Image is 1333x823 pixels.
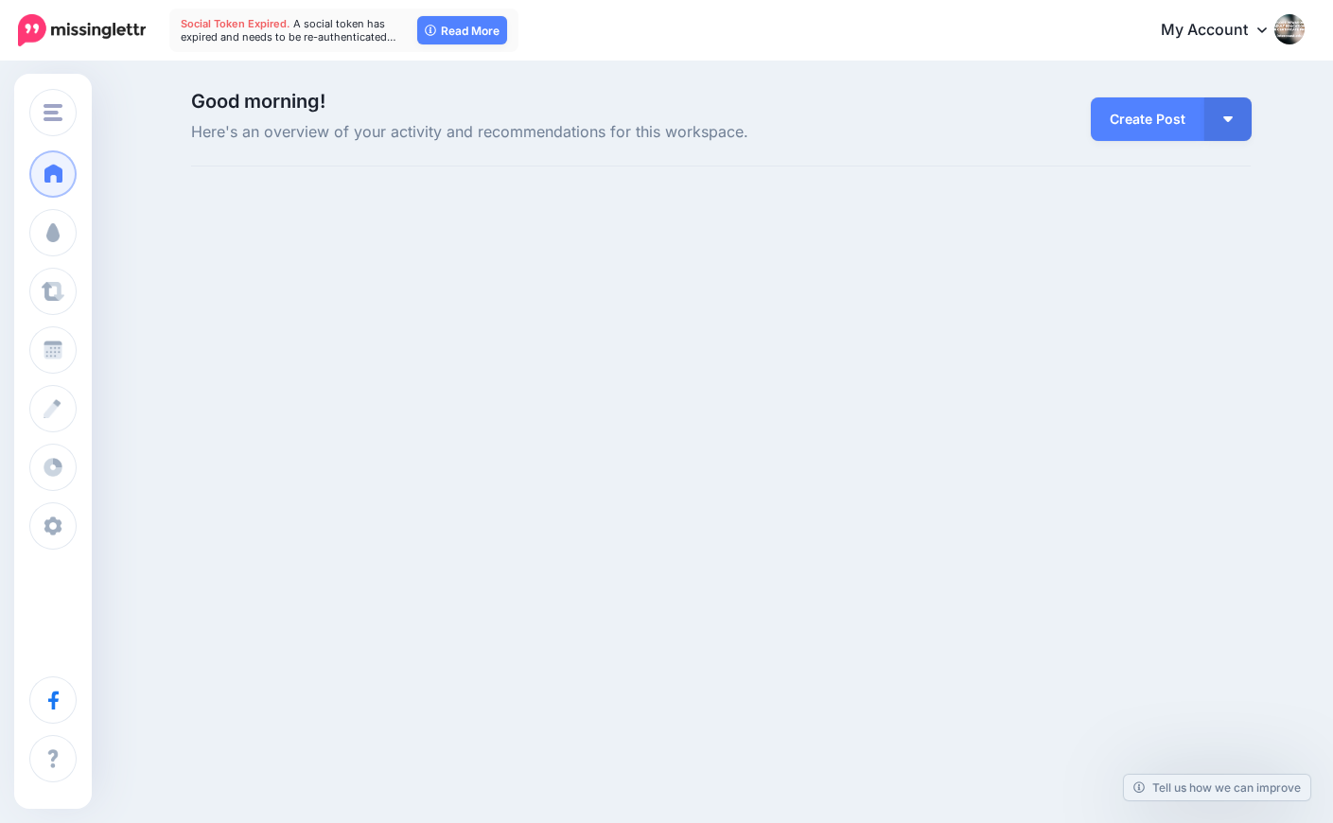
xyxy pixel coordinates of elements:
[18,14,146,46] img: Missinglettr
[181,17,396,44] span: A social token has expired and needs to be re-authenticated…
[417,16,507,44] a: Read More
[1142,8,1305,54] a: My Account
[191,90,325,113] span: Good morning!
[1091,97,1204,141] a: Create Post
[44,104,62,121] img: menu.png
[181,17,290,30] span: Social Token Expired.
[1223,116,1233,122] img: arrow-down-white.png
[191,120,888,145] span: Here's an overview of your activity and recommendations for this workspace.
[1124,775,1310,800] a: Tell us how we can improve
